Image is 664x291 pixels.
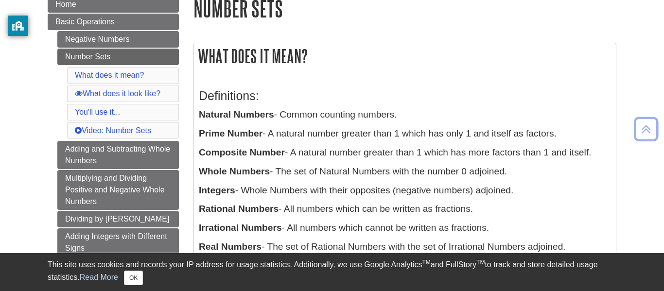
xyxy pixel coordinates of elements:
[80,273,118,281] a: Read More
[194,43,616,69] h2: What does it mean?
[476,259,485,266] sup: TM
[75,71,144,79] a: What does it mean?
[422,259,430,266] sup: TM
[199,166,270,176] b: Whole Numbers
[57,49,179,65] a: Number Sets
[199,184,611,198] p: - Whole Numbers with their opposites (negative numbers) adjoined.
[199,146,611,160] p: - A natural number greater than 1 which has more factors than 1 and itself.
[199,147,285,157] b: Composite Number
[630,122,662,136] a: Back to Top
[8,16,28,36] button: privacy banner
[55,17,115,26] span: Basic Operations
[57,141,179,169] a: Adding and Subtracting Whole Numbers
[199,127,611,141] p: - A natural number greater than 1 which has only 1 and itself as factors.
[57,170,179,210] a: Multiplying and Dividing Positive and Negative Whole Numbers
[57,228,179,257] a: Adding Integers with Different Signs
[124,271,143,285] button: Close
[199,202,611,216] p: - All numbers which can be written as fractions.
[199,109,274,120] b: Natural Numbers
[199,165,611,179] p: - The set of Natural Numbers with the number 0 adjoined.
[48,14,179,30] a: Basic Operations
[48,259,616,285] div: This site uses cookies and records your IP address for usage statistics. Additionally, we use Goo...
[199,128,262,138] b: Prime Number
[199,241,262,252] b: Real Numbers
[57,211,179,227] a: Dividing by [PERSON_NAME]
[75,108,120,116] a: You'll use it...
[199,223,282,233] b: Irrational Numbers
[199,108,611,122] p: - Common counting numbers.
[75,89,160,98] a: What does it look like?
[199,89,611,103] h3: Definitions:
[57,31,179,48] a: Negative Numbers
[75,126,151,135] a: Video: Number Sets
[199,185,235,195] b: Integers
[199,240,611,254] p: - The set of Rational Numbers with the set of Irrational Numbers adjoined.
[199,204,279,214] b: Rational Numbers
[199,221,611,235] p: - All numbers which cannot be written as fractions.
